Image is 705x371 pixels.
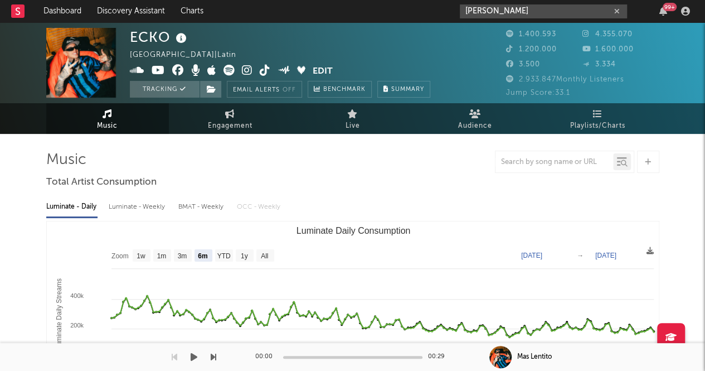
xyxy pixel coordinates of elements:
button: Email AlertsOff [227,81,302,98]
div: 00:29 [428,350,450,364]
button: 99+ [659,7,667,16]
text: 1y [240,252,247,260]
span: Playlists/Charts [570,119,625,133]
text: Zoom [111,252,129,260]
div: 00:00 [255,350,278,364]
div: 99 + [663,3,677,11]
button: Summary [377,81,430,98]
span: 3.500 [506,61,540,68]
div: ECKO [130,28,189,46]
text: 200k [70,322,84,329]
span: Jump Score: 33.1 [506,89,570,97]
button: Tracking [130,81,200,98]
text: 3m [177,252,187,260]
text: 6m [198,252,207,260]
button: Edit [313,65,333,79]
div: Luminate - Daily [46,197,98,216]
div: [GEOGRAPHIC_DATA] | Latin [130,49,249,62]
span: 1.400.593 [506,31,556,38]
text: YTD [217,252,230,260]
text: [DATE] [521,252,542,259]
a: Engagement [169,103,291,134]
a: Music [46,103,169,134]
a: Benchmark [308,81,372,98]
span: Engagement [208,119,252,133]
div: Mas Lentito [517,352,552,362]
input: Search for artists [460,4,627,18]
span: Total Artist Consumption [46,176,157,189]
input: Search by song name or URL [495,158,613,167]
span: Audience [458,119,492,133]
text: Luminate Daily Consumption [296,226,410,235]
span: Live [346,119,360,133]
span: 2.933.847 Monthly Listeners [506,76,624,83]
span: Summary [391,86,424,93]
span: Benchmark [323,83,366,97]
div: Luminate - Weekly [109,197,167,216]
text: 400k [70,292,84,299]
text: All [261,252,268,260]
span: Music [97,119,118,133]
a: Audience [414,103,537,134]
text: Luminate Daily Streams [55,278,62,349]
div: BMAT - Weekly [178,197,226,216]
span: 4.355.070 [582,31,633,38]
text: [DATE] [595,252,616,259]
span: 1.600.000 [582,46,634,53]
text: → [577,252,584,259]
text: 1w [137,252,145,260]
span: 3.334 [582,61,616,68]
a: Live [291,103,414,134]
text: 1m [157,252,166,260]
span: 1.200.000 [506,46,557,53]
a: Playlists/Charts [537,103,659,134]
em: Off [283,87,296,93]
